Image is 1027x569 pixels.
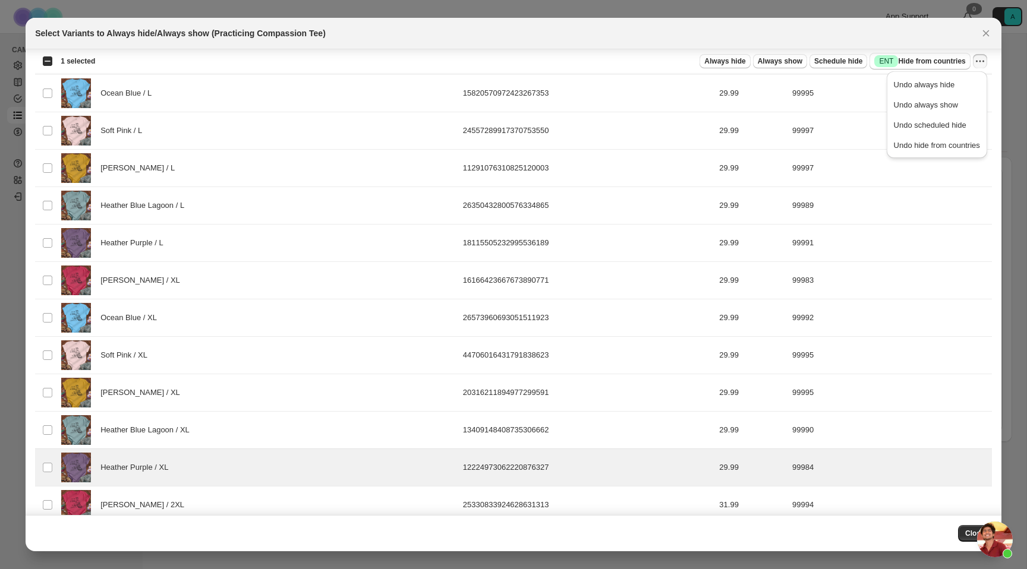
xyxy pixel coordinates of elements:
[459,412,716,449] td: 13409148408735306662
[459,225,716,262] td: 18115505232995536189
[789,374,992,412] td: 99995
[716,112,789,150] td: 29.99
[61,340,91,370] img: practicing-compassion-tee-soft-pink-s-1160044460.jpg
[789,337,992,374] td: 99995
[789,262,992,299] td: 99983
[459,299,716,337] td: 26573960693051511923
[789,225,992,262] td: 99991
[978,25,994,42] button: Close
[100,125,148,137] span: Soft Pink / L
[716,337,789,374] td: 29.99
[459,486,716,524] td: 25330833924628631313
[758,56,802,66] span: Always show
[100,274,186,286] span: [PERSON_NAME] / XL
[789,75,992,112] td: 99995
[716,262,789,299] td: 29.99
[753,54,807,68] button: Always show
[61,453,91,482] img: practicing-compassion-tee-heather-purple-s-1160044462.jpg
[789,412,992,449] td: 99990
[870,53,970,69] button: SuccessENTHide from countries
[789,486,992,524] td: 99994
[459,374,716,412] td: 20316211894977299591
[100,387,186,399] span: [PERSON_NAME] / XL
[100,424,196,436] span: Heather Blue Lagoon / XL
[879,56,893,66] span: ENT
[700,54,750,68] button: Always hide
[716,449,789,486] td: 29.99
[874,55,965,67] span: Hide from countries
[894,100,958,109] span: Undo always show
[61,153,91,183] img: practicing-compassion-tee-heather-mustard-s-42461125411042.jpg
[61,56,95,66] span: 1 selected
[789,150,992,187] td: 99997
[100,499,190,511] span: [PERSON_NAME] / 2XL
[716,299,789,337] td: 29.99
[459,449,716,486] td: 12224973062220876327
[459,112,716,150] td: 24557289917370753550
[100,237,169,249] span: Heather Purple / L
[35,27,326,39] h2: Select Variants to Always hide/Always show (Practicing Compassion Tee)
[716,374,789,412] td: 29.99
[61,116,91,146] img: practicing-compassion-tee-soft-pink-s-1160044460.jpg
[958,525,992,542] button: Close
[809,54,867,68] button: Schedule hide
[789,187,992,225] td: 99989
[100,200,190,211] span: Heather Blue Lagoon / L
[814,56,862,66] span: Schedule hide
[890,135,984,154] button: Undo hide from countries
[890,75,984,94] button: Undo always hide
[61,228,91,258] img: practicing-compassion-tee-heather-purple-s-1160044462.jpg
[716,75,789,112] td: 29.99
[894,80,955,89] span: Undo always hide
[100,162,181,174] span: [PERSON_NAME] / L
[61,378,91,407] img: practicing-compassion-tee-heather-mustard-s-42461125411042.jpg
[716,412,789,449] td: 29.99
[61,191,91,220] img: practicing-compassion-tee-heather-blue-lagoon-s-42461125509346.jpg
[789,299,992,337] td: 99992
[459,337,716,374] td: 44706016431791838623
[61,415,91,445] img: practicing-compassion-tee-heather-blue-lagoon-s-42461125509346.jpg
[61,265,91,295] img: practicing-compassion-tee-heather-raspberry-s-42461125443810.jpg
[789,112,992,150] td: 99997
[973,54,987,68] button: More actions
[61,303,91,333] img: practicing-compassion-tee-ocean-blue-s-1160044463.jpg
[459,262,716,299] td: 16166423667673890771
[789,449,992,486] td: 99984
[716,187,789,225] td: 29.99
[890,115,984,134] button: Undo scheduled hide
[459,187,716,225] td: 26350432800576334865
[100,349,153,361] span: Soft Pink / XL
[890,95,984,114] button: Undo always show
[100,87,157,99] span: Ocean Blue / L
[100,312,163,324] span: Ocean Blue / XL
[100,461,175,473] span: Heather Purple / XL
[704,56,745,66] span: Always hide
[61,78,91,108] img: practicing-compassion-tee-ocean-blue-s-1160044463.jpg
[716,225,789,262] td: 29.99
[894,121,966,129] span: Undo scheduled hide
[965,529,985,538] span: Close
[716,486,789,524] td: 31.99
[716,150,789,187] td: 29.99
[459,150,716,187] td: 11291076310825120003
[977,521,1013,557] div: Open chat
[459,75,716,112] td: 15820570972423267353
[894,141,980,150] span: Undo hide from countries
[61,490,91,520] img: practicing-compassion-tee-heather-raspberry-s-42461125443810.jpg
